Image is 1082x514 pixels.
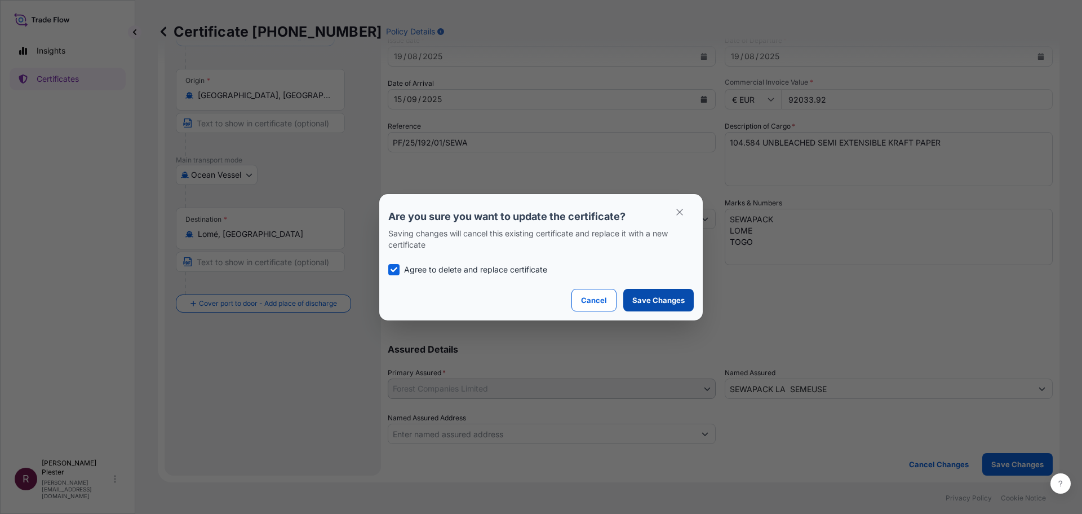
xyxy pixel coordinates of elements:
p: Saving changes will cancel this existing certificate and replace it with a new certificate [388,228,694,251]
p: Cancel [581,295,607,306]
p: Save Changes [632,295,685,306]
button: Save Changes [623,289,694,311]
button: Cancel [571,289,617,311]
p: Are you sure you want to update the certificate? [388,210,694,223]
p: Agree to delete and replace certificate [404,264,547,275]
